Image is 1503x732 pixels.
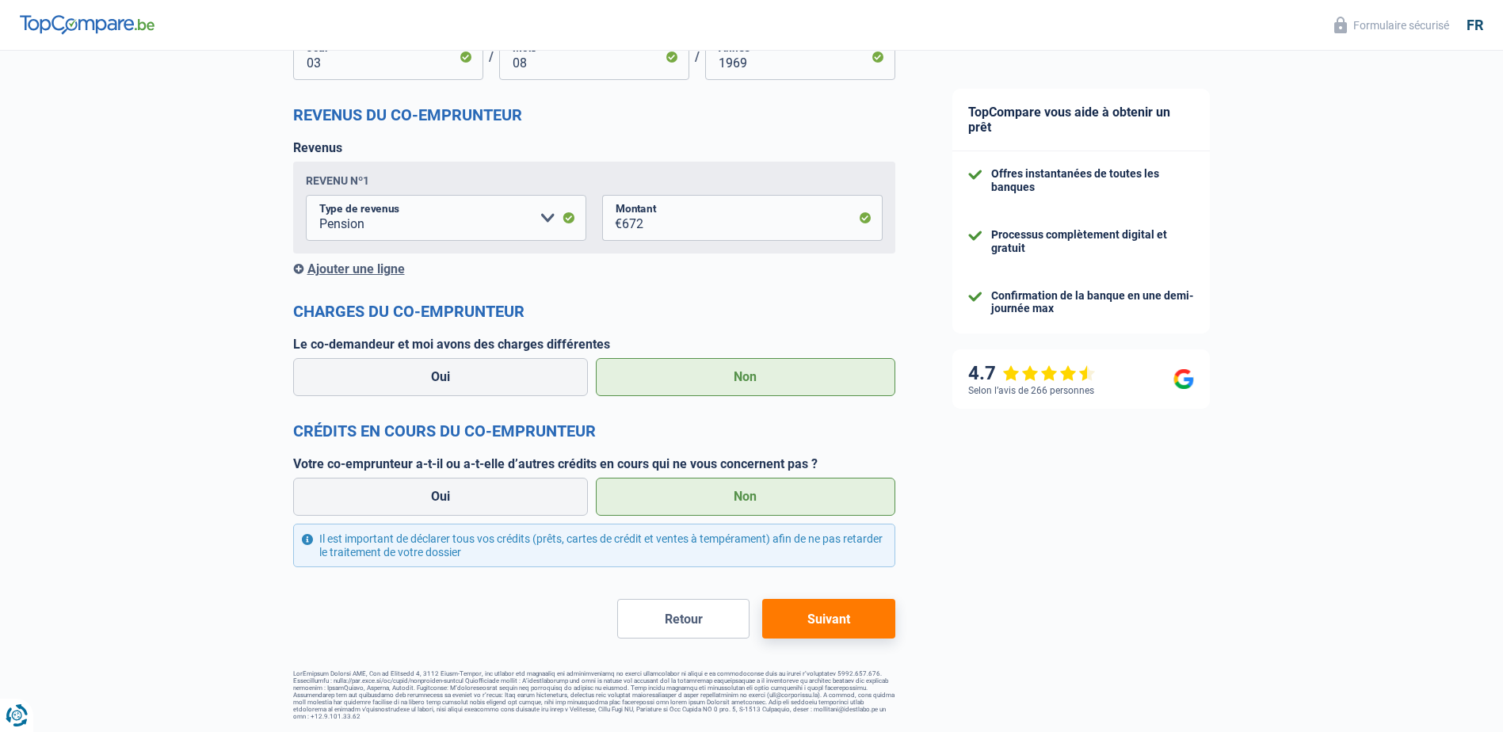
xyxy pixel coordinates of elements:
div: Selon l’avis de 266 personnes [968,385,1094,396]
label: Votre co-emprunteur a-t-il ou a-t-elle d’autres crédits en cours qui ne vous concernent pas ? [293,456,895,471]
label: Non [596,478,895,516]
div: fr [1467,17,1483,34]
label: Oui [293,478,589,516]
button: Retour [617,599,750,639]
input: MM [499,34,689,80]
h2: Crédits en cours du co-emprunteur [293,421,895,440]
input: AAAA [705,34,895,80]
button: Suivant [762,599,895,639]
input: JJ [293,34,483,80]
div: Processus complètement digital et gratuit [991,228,1194,255]
h2: Revenus du co-emprunteur [293,105,895,124]
div: Il est important de déclarer tous vos crédits (prêts, cartes de crédit et ventes à tempérament) a... [293,524,895,568]
div: Confirmation de la banque en une demi-journée max [991,289,1194,316]
div: Ajouter une ligne [293,261,895,276]
span: / [483,49,499,64]
div: Offres instantanées de toutes les banques [991,167,1194,194]
span: € [602,195,622,241]
label: Le co-demandeur et moi avons des charges différentes [293,337,895,352]
h2: Charges du co-emprunteur [293,302,895,321]
button: Formulaire sécurisé [1325,12,1459,38]
label: Revenus [293,140,342,155]
label: Oui [293,358,589,396]
footer: LorEmipsum Dolorsi AME, Con ad Elitsedd 4, 3112 Eiusm-Tempor, inc utlabor etd magnaaliq eni admin... [293,670,895,720]
span: / [689,49,705,64]
div: 4.7 [968,362,1096,385]
div: Revenu nº1 [306,174,369,187]
div: TopCompare vous aide à obtenir un prêt [952,89,1210,151]
label: Non [596,358,895,396]
img: TopCompare Logo [20,15,154,34]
